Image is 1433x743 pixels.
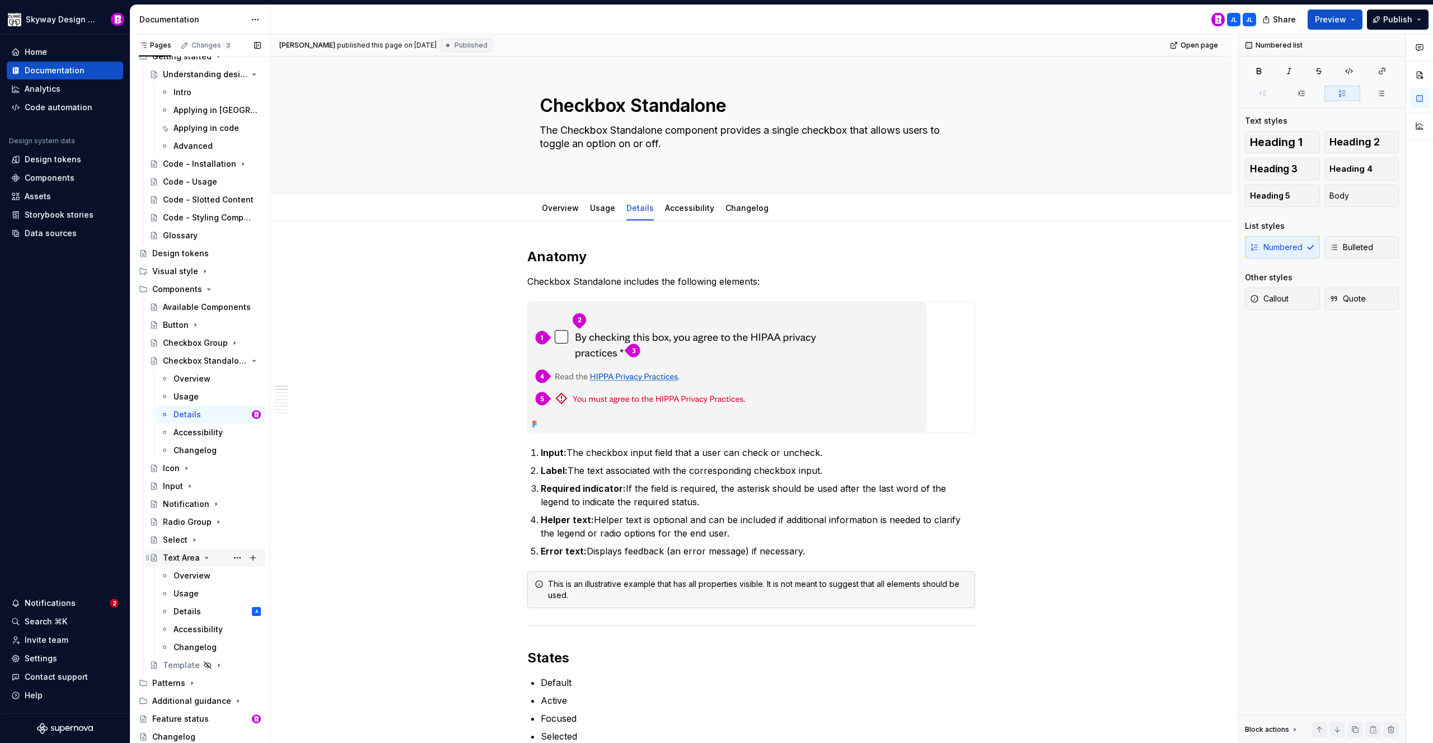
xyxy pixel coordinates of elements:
button: Preview [1308,10,1362,30]
div: Code automation [25,102,92,113]
span: Heading 3 [1250,163,1298,175]
div: Overview [174,373,210,384]
a: Design tokens [134,244,265,262]
a: Details [626,203,654,213]
div: Code - Installation [163,158,236,170]
span: Preview [1315,14,1346,25]
div: Design system data [9,137,75,145]
span: Heading 5 [1250,190,1290,201]
div: Text styles [1245,115,1287,126]
a: Changelog [725,203,769,213]
a: Feature statusBobby Davis [134,710,265,728]
a: Usage [156,388,265,406]
span: Bulleted [1329,242,1373,253]
p: Default [541,676,975,689]
a: Documentation [7,62,123,79]
strong: Error text: [541,546,587,557]
button: Notifications2 [7,594,123,612]
button: Heading 4 [1324,158,1399,180]
h2: States [527,649,975,667]
span: Open page [1181,41,1218,50]
button: Heading 2 [1324,131,1399,153]
textarea: Checkbox Standalone [537,92,961,119]
div: Changelog [152,731,195,742]
button: Bulleted [1324,236,1399,258]
div: Pages [139,41,171,50]
div: Radio Group [163,516,212,528]
div: Documentation [139,14,245,25]
div: Design tokens [25,154,81,165]
div: Getting started [152,51,212,62]
div: Select [163,534,188,546]
strong: Input: [541,447,566,458]
a: Input [145,477,265,495]
button: Quote [1324,288,1399,310]
div: Visual style [134,262,265,280]
div: Changes [191,41,232,50]
div: Search ⌘K [25,616,67,627]
p: Helper text is optional and can be included if additional information is needed to clarify the le... [541,513,975,540]
a: Assets [7,187,123,205]
a: Select [145,531,265,549]
svg: Supernova Logo [37,723,93,734]
div: Icon [163,463,180,474]
div: Glossary [163,230,198,241]
div: Documentation [25,65,85,76]
div: Notifications [25,598,76,609]
p: Focused [541,712,975,725]
div: Visual style [152,266,198,277]
div: Understanding design tokens [163,69,247,80]
a: Usage [156,585,265,603]
a: Intro [156,83,265,101]
a: Available Components [145,298,265,316]
img: Bobby Davis [252,714,261,723]
div: Code - Styling Components [163,212,255,223]
span: Heading 4 [1329,163,1373,175]
a: Radio Group [145,513,265,531]
strong: Required indicator: [541,483,626,494]
a: Notification [145,495,265,513]
div: Button [163,319,189,331]
a: Changelog [156,638,265,656]
span: 2 [110,599,119,608]
button: Heading 1 [1245,131,1320,153]
div: Components [25,172,74,184]
div: JL [1230,15,1237,24]
a: Home [7,43,123,61]
button: Search ⌘K [7,613,123,631]
div: Invite team [25,634,68,646]
a: DetailsJL [156,603,265,620]
a: Applying in [GEOGRAPHIC_DATA] [156,101,265,119]
div: Text Area [163,552,200,563]
div: Details [622,196,658,219]
div: JL [255,606,259,617]
div: Usage [174,391,199,402]
h2: Anatomy [527,248,975,266]
div: Components [134,280,265,298]
a: Template [145,656,265,674]
a: Storybook stories [7,206,123,224]
button: Share [1257,10,1303,30]
a: Open page [1167,37,1223,53]
div: Checkbox Standalone [163,355,247,366]
div: Applying in code [174,123,239,134]
div: Contact support [25,671,88,683]
div: Getting started [134,48,265,65]
div: Notification [163,499,209,510]
div: Input [163,481,183,492]
a: Code - Installation [145,155,265,173]
span: Share [1273,14,1296,25]
p: Selected [541,730,975,743]
p: Displays feedback (an error message) if necessary. [541,544,975,558]
div: Details [174,606,201,617]
p: The checkbox input field that a user can check or uncheck. [541,446,975,459]
a: Overview [156,370,265,388]
a: Checkbox Standalone [145,352,265,370]
span: Body [1329,190,1349,201]
div: Analytics [25,83,60,95]
a: DetailsBobby Davis [156,406,265,424]
div: Home [25,46,47,58]
p: Checkbox Standalone includes the following elements: [527,275,975,288]
div: Usage [174,588,199,599]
